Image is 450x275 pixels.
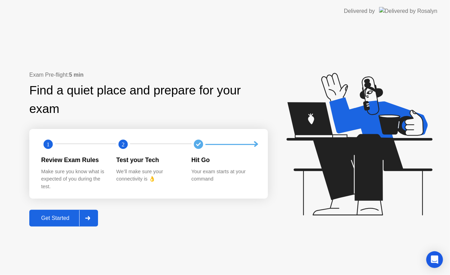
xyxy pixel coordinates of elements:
b: 5 min [69,72,84,78]
div: Test your Tech [116,155,180,165]
img: Delivered by Rosalyn [379,7,437,15]
div: Hit Go [192,155,255,165]
div: Find a quiet place and prepare for your exam [29,81,268,118]
text: 1 [47,141,50,148]
div: Get Started [31,215,79,221]
div: Review Exam Rules [41,155,105,165]
div: Your exam starts at your command [192,168,255,183]
text: 2 [122,141,125,148]
div: Make sure you know what is expected of you during the test. [41,168,105,191]
button: Get Started [29,210,98,227]
div: Exam Pre-flight: [29,71,268,79]
div: Open Intercom Messenger [426,251,443,268]
div: We’ll make sure your connectivity is 👌 [116,168,180,183]
div: Delivered by [344,7,375,15]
